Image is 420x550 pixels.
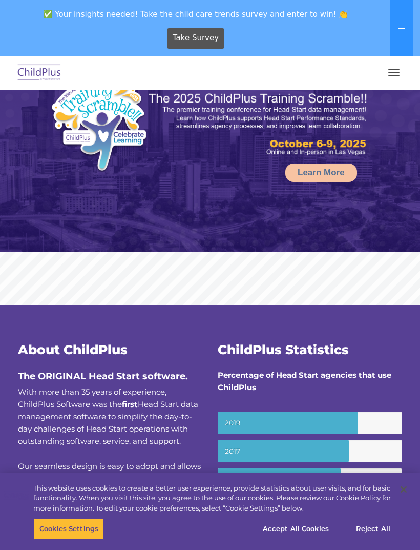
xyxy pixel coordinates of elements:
small: 2017 [218,440,402,462]
img: ChildPlus by Procare Solutions [15,61,64,85]
small: 2016 [218,468,402,491]
span: About ChildPlus [18,342,128,357]
span: Take Survey [173,29,219,47]
button: Reject All [341,518,405,540]
button: Cookies Settings [34,518,104,540]
span: With more than 35 years of experience, ChildPlus Software was the Head Start data management soft... [18,387,198,446]
button: Accept All Cookies [257,518,334,540]
a: Learn More [285,164,357,182]
b: first [122,399,138,409]
div: This website uses cookies to create a better user experience, provide statistics about user visit... [33,483,391,514]
strong: Percentage of Head Start agencies that use ChildPlus [218,370,391,392]
span: Our seamless design is easy to adopt and allows users to customize nearly every feature for a tru... [18,461,202,545]
a: Take Survey [167,28,225,49]
button: Close [392,478,415,501]
span: The ORIGINAL Head Start software. [18,371,188,382]
span: ChildPlus Statistics [218,342,349,357]
span: ✅ Your insights needed! Take the child care trends survey and enter to win! 👏 [4,4,388,24]
small: 2019 [218,412,402,434]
